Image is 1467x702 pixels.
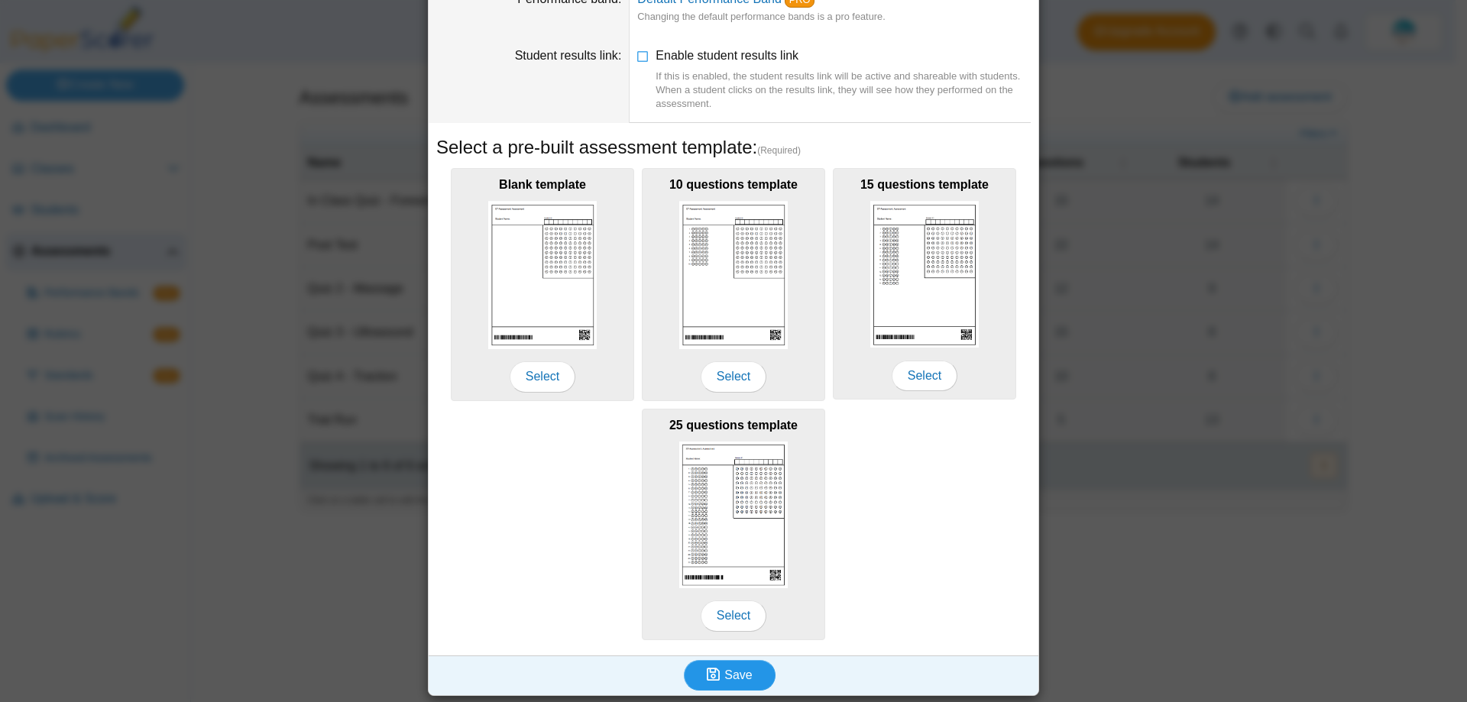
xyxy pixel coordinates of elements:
[757,144,801,157] span: (Required)
[870,201,979,348] img: scan_sheet_15_questions.png
[488,201,597,348] img: scan_sheet_blank.png
[892,361,957,391] span: Select
[656,49,1031,111] span: Enable student results link
[499,178,586,191] b: Blank template
[669,419,798,432] b: 25 questions template
[679,201,788,348] img: scan_sheet_10_questions.png
[436,134,1031,160] h5: Select a pre-built assessment template:
[637,11,885,22] small: Changing the default performance bands is a pro feature.
[724,668,752,681] span: Save
[701,361,766,392] span: Select
[656,70,1031,112] div: If this is enabled, the student results link will be active and shareable with students. When a s...
[510,361,575,392] span: Select
[679,442,788,588] img: scan_sheet_25_questions.png
[701,600,766,631] span: Select
[860,178,989,191] b: 15 questions template
[515,49,622,62] label: Student results link
[684,660,776,691] button: Save
[669,178,798,191] b: 10 questions template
